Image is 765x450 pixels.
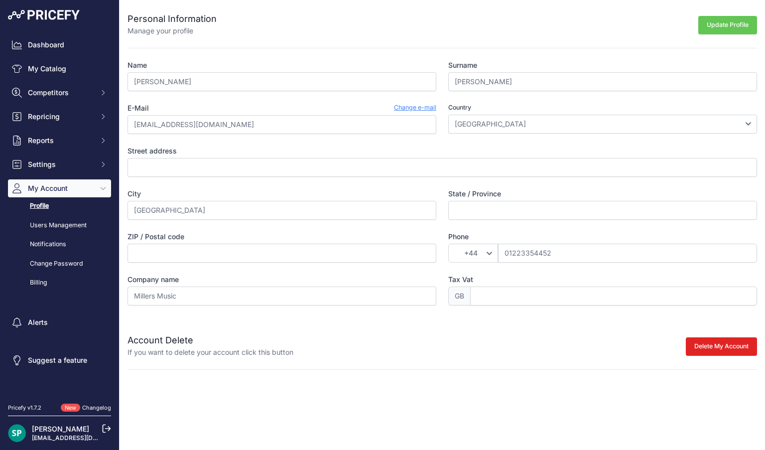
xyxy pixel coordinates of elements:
[28,88,93,98] span: Competitors
[448,60,757,70] label: Surname
[32,434,136,442] a: [EMAIL_ADDRESS][DOMAIN_NAME]
[448,103,757,113] label: Country
[448,287,470,305] span: GB
[28,112,93,122] span: Repricing
[8,313,111,331] a: Alerts
[8,84,111,102] button: Competitors
[28,159,93,169] span: Settings
[28,183,93,193] span: My Account
[394,103,436,113] a: Change e-mail
[8,197,111,215] a: Profile
[127,103,149,113] label: E-Mail
[82,404,111,411] a: Changelog
[127,232,436,242] label: ZIP / Postal code
[127,60,436,70] label: Name
[8,236,111,253] a: Notifications
[448,275,473,284] span: Tax Vat
[32,425,89,433] a: [PERSON_NAME]
[8,404,41,412] div: Pricefy v1.7.2
[8,108,111,126] button: Repricing
[127,146,757,156] label: Street address
[127,275,436,285] label: Company name
[686,337,757,356] button: Delete My Account
[8,274,111,292] a: Billing
[448,232,757,242] label: Phone
[8,10,80,20] img: Pricefy Logo
[8,60,111,78] a: My Catalog
[127,333,293,347] h2: Account Delete
[8,36,111,54] a: Dashboard
[8,132,111,150] button: Reports
[448,189,757,199] label: State / Province
[8,351,111,369] a: Suggest a feature
[698,16,757,34] button: Update Profile
[61,404,80,412] span: New
[28,136,93,146] span: Reports
[127,189,436,199] label: City
[127,26,217,36] p: Manage your profile
[8,179,111,197] button: My Account
[8,155,111,173] button: Settings
[127,12,217,26] h2: Personal Information
[8,255,111,273] a: Change Password
[8,217,111,234] a: Users Management
[8,36,111,392] nav: Sidebar
[127,347,293,357] p: If you want to delete your account click this button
